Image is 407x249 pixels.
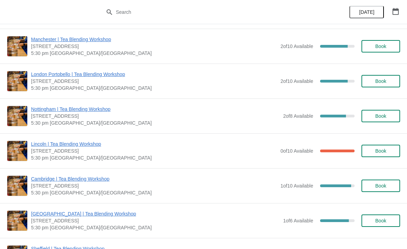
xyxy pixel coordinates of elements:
span: [STREET_ADDRESS] [31,43,277,50]
span: Cambridge | Tea Blending Workshop [31,175,277,182]
img: Nottingham | Tea Blending Workshop | 24 Bridlesmith Gate, Nottingham NG1 2GQ, UK | 5:30 pm Europe... [7,106,27,126]
button: [DATE] [349,6,384,18]
span: [STREET_ADDRESS] [31,113,280,119]
span: Book [375,218,386,223]
button: Book [361,145,400,157]
span: 5:30 pm [GEOGRAPHIC_DATA]/[GEOGRAPHIC_DATA] [31,50,277,57]
span: [STREET_ADDRESS] [31,147,277,154]
img: Cambridge | Tea Blending Workshop | 8-9 Green Street, Cambridge, CB2 3JU | 5:30 pm Europe/London [7,176,27,196]
span: [STREET_ADDRESS] [31,217,280,224]
span: Book [375,148,386,154]
span: London Portobello | Tea Blending Workshop [31,71,277,78]
span: [STREET_ADDRESS] [31,78,277,85]
span: 2 of 10 Available [280,78,313,84]
span: [DATE] [359,9,374,15]
img: Manchester | Tea Blending Workshop | 57 Church St, Manchester, M4 1PD | 5:30 pm Europe/London [7,36,27,56]
button: Book [361,180,400,192]
span: Nottingham | Tea Blending Workshop [31,106,280,113]
span: Book [375,44,386,49]
img: London Covent Garden | Tea Blending Workshop | 11 Monmouth St, London, WC2H 9DA | 5:30 pm Europe/... [7,211,27,231]
span: Book [375,113,386,119]
span: 2 of 10 Available [280,44,313,49]
span: 1 of 10 Available [280,183,313,189]
span: 0 of 10 Available [280,148,313,154]
span: 2 of 8 Available [283,113,313,119]
img: Lincoln | Tea Blending Workshop | 30 Sincil Street, Lincoln, LN5 7ET | 5:30 pm Europe/London [7,141,27,161]
span: 5:30 pm [GEOGRAPHIC_DATA]/[GEOGRAPHIC_DATA] [31,189,277,196]
button: Book [361,75,400,87]
input: Search [116,6,305,18]
span: 5:30 pm [GEOGRAPHIC_DATA]/[GEOGRAPHIC_DATA] [31,119,280,126]
span: 5:30 pm [GEOGRAPHIC_DATA]/[GEOGRAPHIC_DATA] [31,154,277,161]
span: 5:30 pm [GEOGRAPHIC_DATA]/[GEOGRAPHIC_DATA] [31,85,277,92]
span: 1 of 6 Available [283,218,313,223]
span: Manchester | Tea Blending Workshop [31,36,277,43]
span: [GEOGRAPHIC_DATA] | Tea Blending Workshop [31,210,280,217]
span: [STREET_ADDRESS] [31,182,277,189]
button: Book [361,40,400,52]
button: Book [361,214,400,227]
span: Book [375,183,386,189]
button: Book [361,110,400,122]
span: Lincoln | Tea Blending Workshop [31,141,277,147]
span: Book [375,78,386,84]
img: London Portobello | Tea Blending Workshop | 158 Portobello Rd, London W11 2EB, UK | 5:30 pm Europ... [7,71,27,91]
span: 5:30 pm [GEOGRAPHIC_DATA]/[GEOGRAPHIC_DATA] [31,224,280,231]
